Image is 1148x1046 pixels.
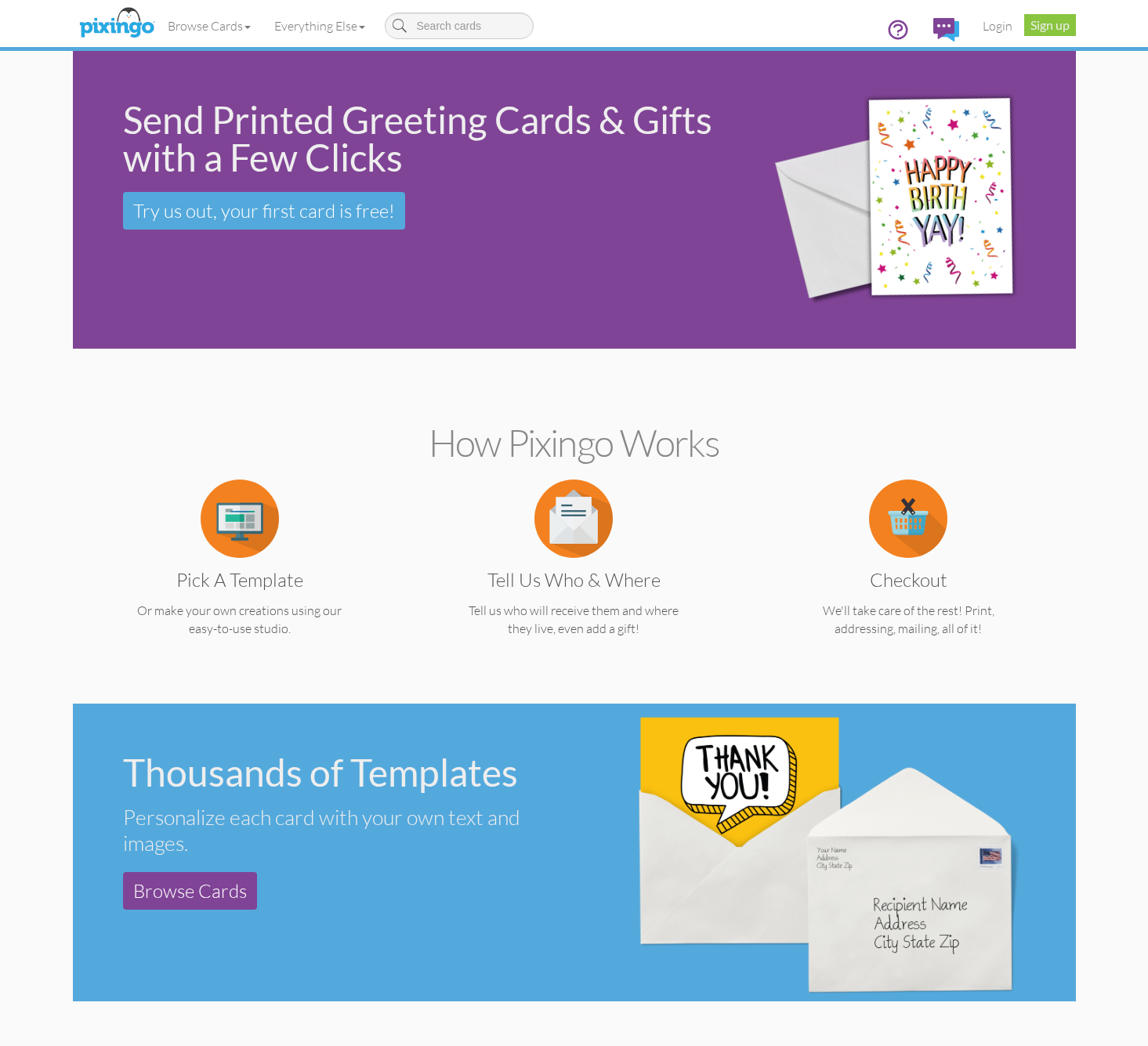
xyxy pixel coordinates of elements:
input: Search cards [385,13,534,39]
div: Send Printed Greeting Cards & Gifts with a Few Clicks [123,101,729,176]
img: 942c5090-71ba-4bfc-9a92-ca782dcda692.png [750,55,1071,346]
img: item.alt [201,480,279,558]
a: Browse Cards [123,872,257,910]
a: Browse Cards [156,6,263,45]
a: Everything Else [263,6,377,45]
a: Login [971,6,1024,45]
h3: Tell us Who & Where [446,570,702,590]
a: Try us out, your first card is free! [123,192,405,230]
a: Pick a Template Or make your own creations using our easy-to-use studio. [100,509,379,638]
p: Tell us who will receive them and where they live, even add a gift! [434,602,714,638]
img: item.alt [534,480,613,558]
span: Try us out, your first card is free! [133,199,395,223]
a: Checkout We'll take care of the rest! Print, addressing, mailing, all of it! [769,509,1048,638]
h2: How Pixingo works [100,422,1048,464]
a: Tell us Who & Where Tell us who will receive them and where they live, even add a gift! [434,509,714,638]
a: Sign up [1024,14,1076,36]
p: Or make your own creations using our easy-to-use studio. [100,602,379,638]
img: comments.svg [933,18,959,42]
div: Personalize each card with your own text and images. [123,804,562,856]
h3: Checkout [780,570,1037,590]
img: item.alt [869,480,947,558]
div: Thousands of Templates [123,754,562,791]
img: 1a27003b-c1aa-45d3-b9d3-de47e11577a7.png [623,704,1028,1001]
h3: Pick a Template [111,570,368,590]
img: pixingo logo [75,4,158,43]
p: We'll take care of the rest! Print, addressing, mailing, all of it! [769,602,1048,638]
